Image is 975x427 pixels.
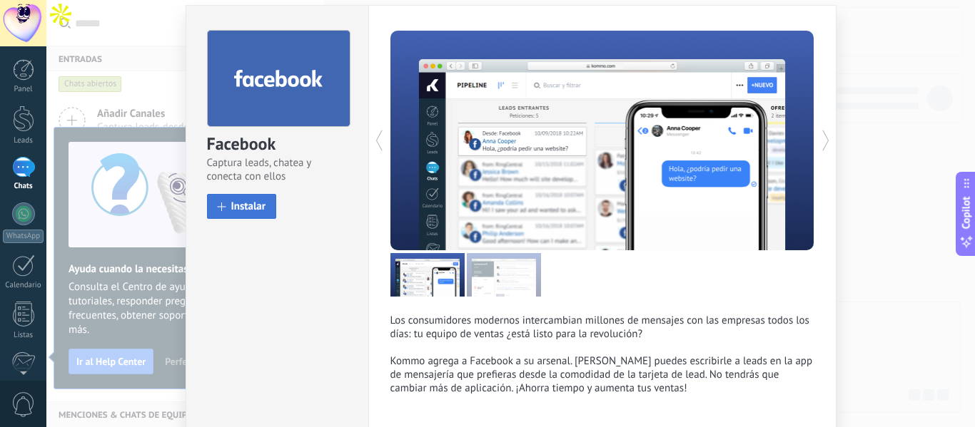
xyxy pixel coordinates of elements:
[467,253,541,297] img: kommo_facebook_tour_2_es.png
[207,133,348,156] div: Facebook
[207,194,277,219] button: Instalar
[3,281,44,290] div: Calendario
[3,182,44,191] div: Chats
[3,230,44,243] div: WhatsApp
[3,136,44,145] div: Leads
[959,196,974,229] span: Copilot
[231,201,266,212] span: Instalar
[3,85,44,94] div: Panel
[390,253,465,297] img: kommo_facebook_tour_1_es.png
[390,314,814,395] p: Los consumidores modernos intercambian millones de mensajes con las empresas todos los días: tu e...
[3,331,44,340] div: Listas
[207,156,348,183] span: Captura leads, chatea y conecta con ellos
